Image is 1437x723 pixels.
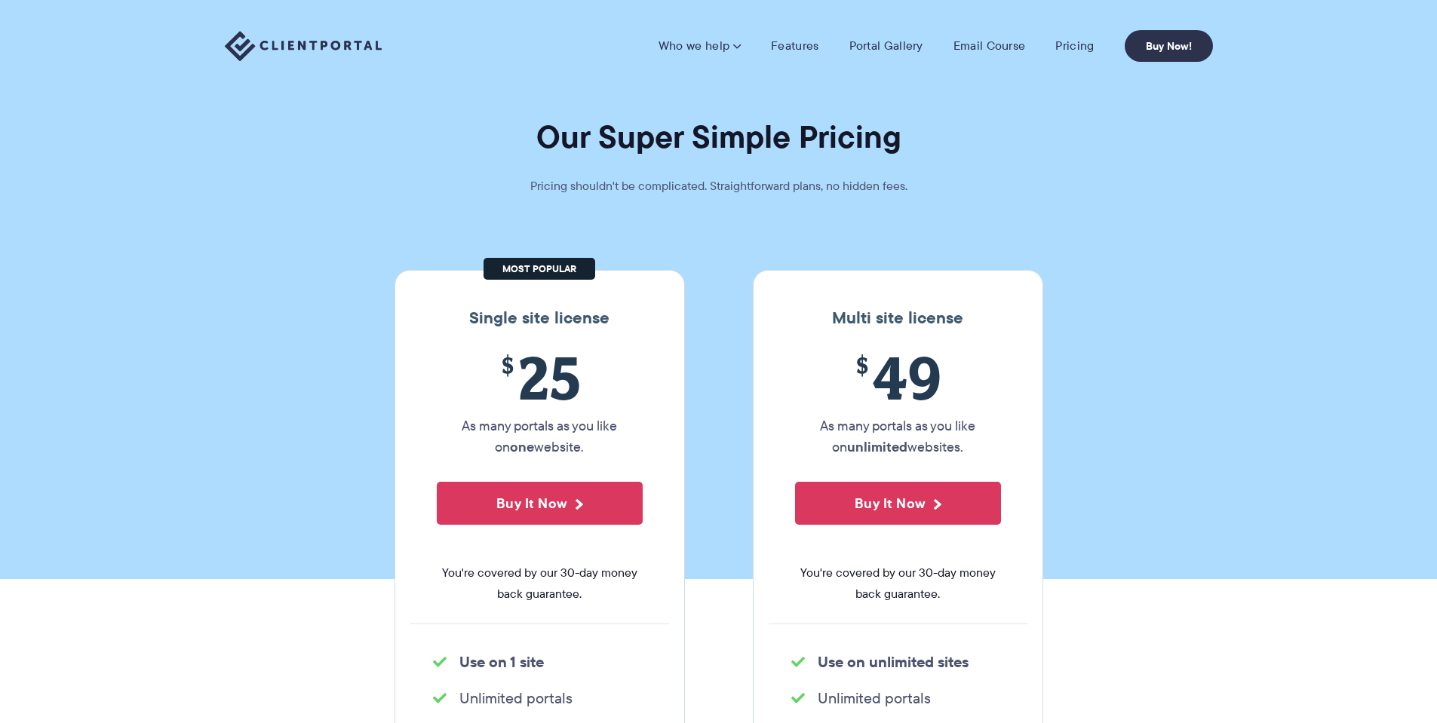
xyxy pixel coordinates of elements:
[510,437,534,457] strong: one
[791,688,1005,709] li: Unlimited portals
[437,562,643,605] span: You're covered by our 30-day money back guarantee.
[795,482,1001,525] button: Buy It Now
[437,415,643,458] p: As many portals as you like on website.
[771,38,818,54] a: Features
[818,651,969,673] strong: Use on unlimited sites
[953,38,1026,54] a: Email Course
[493,176,945,197] p: Pricing shouldn't be complicated. Straightforward plans, no hidden fees.
[1055,38,1094,54] a: Pricing
[433,688,646,709] li: Unlimited portals
[1125,30,1213,62] a: Buy Now!
[437,343,643,412] span: 25
[795,415,1001,458] p: As many portals as you like on websites.
[769,308,1027,328] h3: Multi site license
[410,308,669,328] h3: Single site license
[795,343,1001,412] span: 49
[847,437,907,457] strong: unlimited
[459,651,544,673] strong: Use on 1 site
[437,482,643,525] button: Buy It Now
[795,562,1001,605] span: You're covered by our 30-day money back guarantee.
[659,38,741,54] a: Who we help
[849,38,923,54] a: Portal Gallery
